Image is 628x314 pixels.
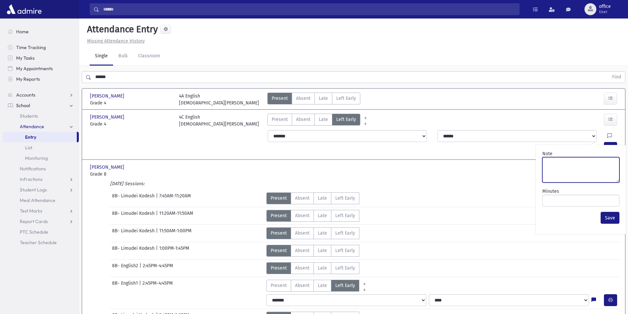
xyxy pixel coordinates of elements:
[3,227,79,237] a: PTC Schedule
[159,245,189,257] span: 1:00PM-1:45PM
[3,53,79,63] a: My Tasks
[142,280,173,292] span: 2:45PM-4:45PM
[16,44,46,50] span: Time Tracking
[3,216,79,227] a: Report Cards
[16,92,35,98] span: Accounts
[295,282,310,289] span: Absent
[156,245,159,257] span: |
[25,145,32,151] span: List
[271,247,287,254] span: Present
[90,121,172,128] span: Grade 4
[90,47,113,66] a: Single
[133,47,165,66] a: Classroom
[3,185,79,195] a: Student Logs
[16,76,40,82] span: My Reports
[319,116,328,123] span: Late
[296,116,311,123] span: Absent
[20,166,46,172] span: Notifications
[139,262,143,274] span: |
[267,93,360,106] div: AttTypes
[599,4,611,9] span: office
[159,192,191,204] span: 7:45AM-11:20AM
[318,195,327,202] span: Late
[16,55,35,61] span: My Tasks
[112,192,156,204] span: 8B- Limudei Kodesh
[271,195,287,202] span: Present
[3,63,79,74] a: My Appointments
[99,3,519,15] input: Search
[319,95,328,102] span: Late
[336,95,356,102] span: Left Early
[266,245,359,257] div: AttTypes
[3,206,79,216] a: Test Marks
[90,100,172,106] span: Grade 4
[608,71,625,83] button: Find
[25,134,36,140] span: Entry
[295,212,310,219] span: Absent
[272,95,288,102] span: Present
[599,9,611,14] span: User
[295,265,310,271] span: Absent
[3,237,79,248] a: Teacher Schedule
[20,176,43,182] span: Infractions
[20,113,38,119] span: Students
[3,132,77,142] a: Entry
[3,174,79,185] a: Infractions
[271,265,287,271] span: Present
[25,155,48,161] span: Monitoring
[90,93,126,100] span: [PERSON_NAME]
[335,212,355,219] span: Left Early
[336,116,356,123] span: Left Early
[113,47,133,66] a: Bulk
[20,124,44,129] span: Attendance
[3,74,79,84] a: My Reports
[3,163,79,174] a: Notifications
[5,3,43,16] img: AdmirePro
[542,188,559,195] label: Minutes
[335,195,355,202] span: Left Early
[20,197,55,203] span: Meal Attendance
[3,121,79,132] a: Attendance
[3,42,79,53] a: Time Tracking
[139,280,142,292] span: |
[272,116,288,123] span: Present
[16,29,29,35] span: Home
[90,171,172,178] span: Grade 8
[3,111,79,121] a: Students
[266,280,370,292] div: AttTypes
[295,230,310,237] span: Absent
[295,247,310,254] span: Absent
[267,114,360,128] div: AttTypes
[90,114,126,121] span: [PERSON_NAME]
[3,153,79,163] a: Monitoring
[159,210,193,222] span: 11:20AM-11:50AM
[156,192,159,204] span: |
[295,195,310,202] span: Absent
[335,282,355,289] span: Left Early
[179,93,259,106] div: 4A English [DEMOGRAPHIC_DATA][PERSON_NAME]
[110,181,144,186] i: [DATE] Sessions:
[3,100,79,111] a: School
[159,227,192,239] span: 11:50AM-1:00PM
[20,208,42,214] span: Test Marks
[271,282,287,289] span: Present
[3,26,79,37] a: Home
[335,247,355,254] span: Left Early
[20,229,48,235] span: PTC Schedule
[156,227,159,239] span: |
[112,245,156,257] span: 8B- Limudei Kodesh
[112,262,139,274] span: 8B- English2
[112,227,156,239] span: 8B- Limudei Kodesh
[271,230,287,237] span: Present
[296,95,311,102] span: Absent
[143,262,173,274] span: 2:45PM-4:45PM
[266,192,359,204] div: AttTypes
[87,38,145,44] u: Missing Attendance History
[266,262,359,274] div: AttTypes
[90,164,126,171] span: [PERSON_NAME]
[318,212,327,219] span: Late
[318,265,327,271] span: Late
[3,142,79,153] a: List
[318,247,327,254] span: Late
[266,227,359,239] div: AttTypes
